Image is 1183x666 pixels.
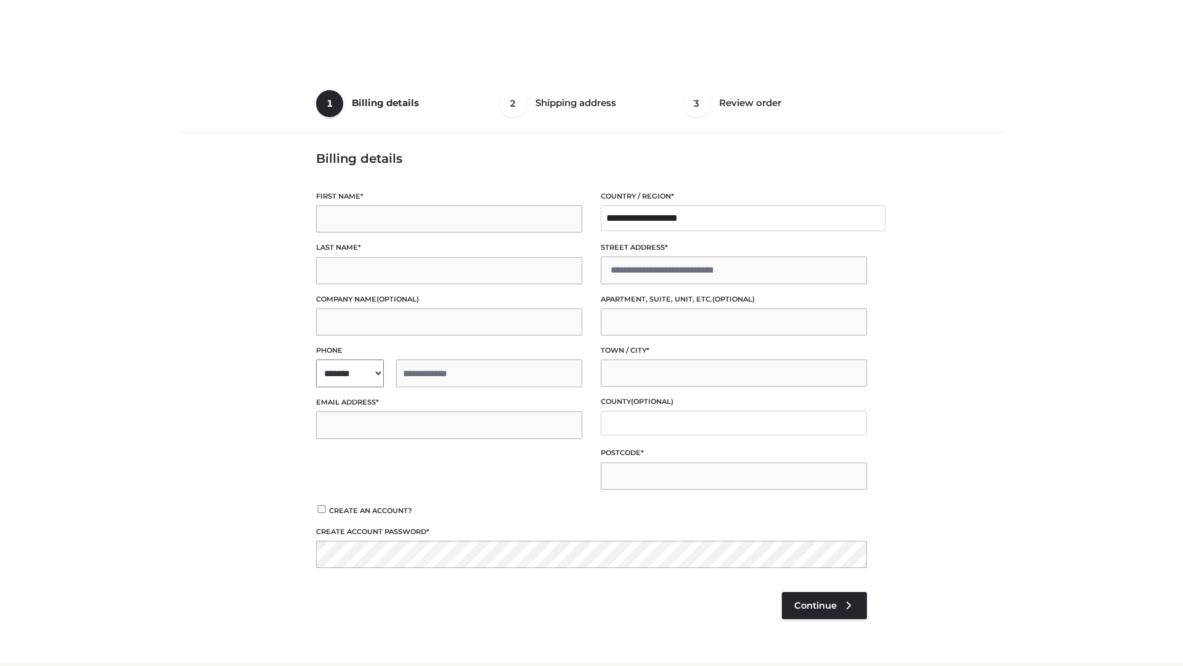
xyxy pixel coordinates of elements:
label: Apartment, suite, unit, etc. [601,294,867,305]
label: Street address [601,242,867,253]
label: Email address [316,397,582,408]
span: (optional) [376,295,419,303]
label: Country / Region [601,191,867,202]
span: 3 [683,90,710,117]
label: Create account password [316,526,867,538]
label: Postcode [601,447,867,459]
span: 1 [316,90,343,117]
label: First name [316,191,582,202]
span: Review order [719,97,781,109]
span: Shipping address [535,97,616,109]
span: Continue [794,600,837,611]
label: Company name [316,294,582,305]
span: (optional) [631,397,673,406]
input: Create an account? [316,505,327,513]
span: (optional) [712,295,755,303]
a: Continue [782,592,867,619]
label: Last name [316,242,582,253]
label: County [601,396,867,408]
label: Town / City [601,345,867,356]
span: Create an account? [329,506,412,515]
span: Billing details [352,97,419,109]
h3: Billing details [316,151,867,166]
span: 2 [500,90,527,117]
label: Phone [316,345,582,356]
